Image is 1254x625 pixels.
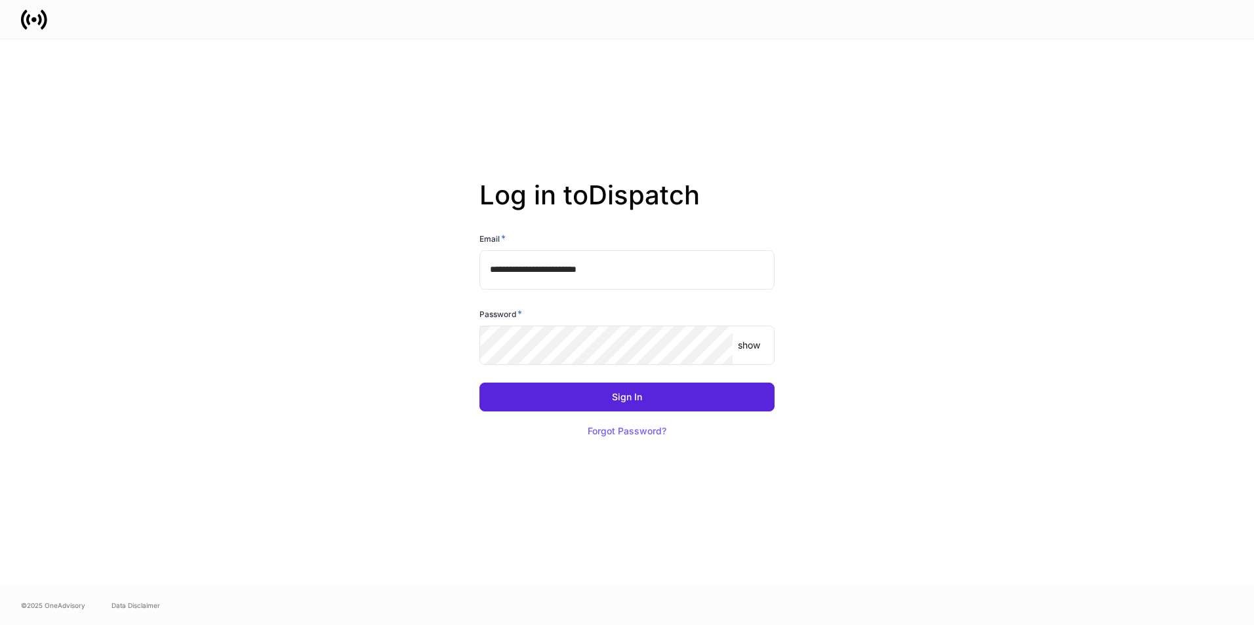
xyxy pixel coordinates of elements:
h6: Email [479,232,506,245]
div: Forgot Password? [588,426,666,436]
h6: Password [479,307,522,320]
button: Sign In [479,383,775,411]
div: Sign In [612,392,642,402]
span: © 2025 OneAdvisory [21,600,85,611]
h2: Log in to Dispatch [479,180,775,232]
button: Forgot Password? [571,417,683,445]
a: Data Disclaimer [111,600,160,611]
p: show [738,339,760,352]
